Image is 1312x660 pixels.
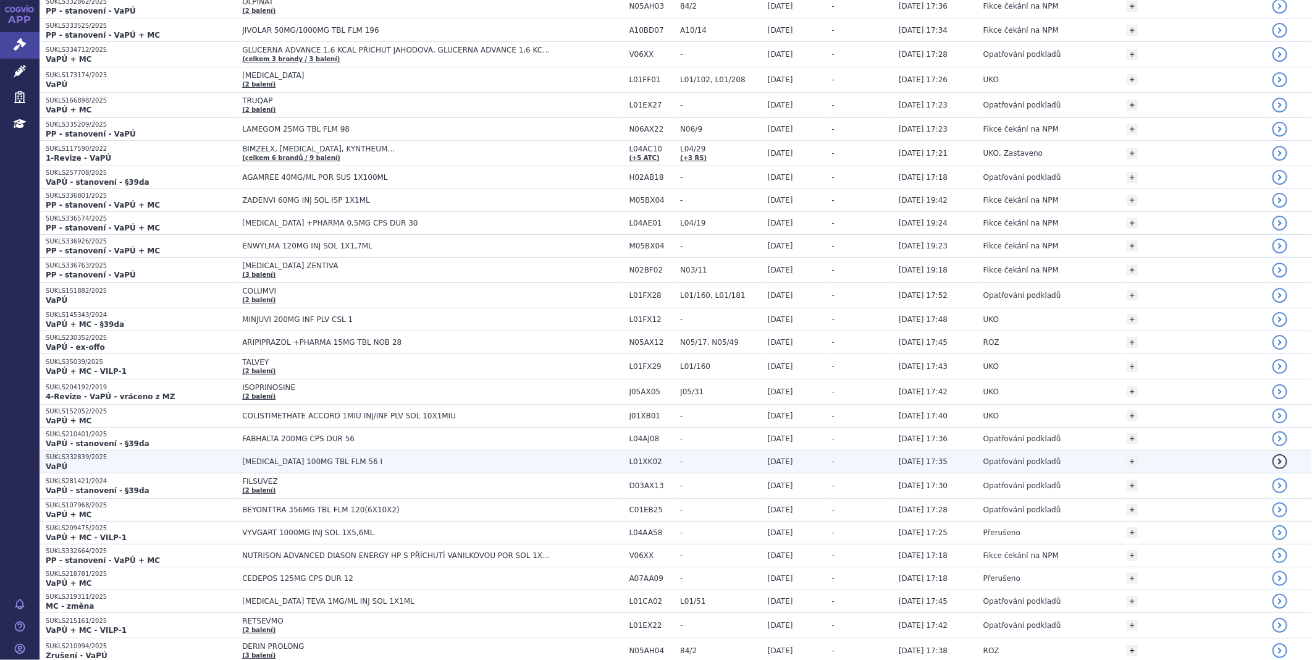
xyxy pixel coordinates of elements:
span: Fikce čekání na NPM [983,551,1059,560]
span: [DATE] 17:26 [899,75,948,84]
a: (2 balení) [242,393,275,400]
p: SUKLS173174/2023 [46,71,236,80]
span: - [832,412,835,420]
p: SUKLS336926/2025 [46,237,236,246]
span: [DATE] [768,574,793,583]
span: L01FX28 [629,291,675,300]
p: SUKLS107968/2025 [46,501,236,510]
span: Opatřování podkladů [983,101,1061,109]
span: ZADENVI 60MG INJ SOL ISP 1X1ML [242,196,551,205]
p: SUKLS230352/2025 [46,334,236,342]
span: 84/2 [680,2,762,11]
span: [DATE] [768,50,793,59]
span: [DATE] [768,506,793,514]
a: detail [1272,193,1287,208]
span: LAMEGOM 25MG TBL FLM 98 [242,125,551,133]
a: + [1127,361,1138,372]
span: - [680,551,762,560]
a: + [1127,337,1138,348]
a: + [1127,527,1138,538]
span: BEYONTTRA 356MG TBL FLM 120(6X10X2) [242,506,551,514]
span: L01CA02 [629,597,675,606]
span: AGAMREE 40MG/ML POR SUS 1X100ML [242,173,551,182]
span: J05/31 [680,387,762,396]
strong: 4-Revize - VaPÚ - vráceno z MZ [46,392,175,401]
span: Opatřování podkladů [983,291,1061,300]
p: SUKLS117590/2022 [46,145,236,153]
span: [DATE] [768,387,793,396]
span: [DATE] [768,266,793,274]
span: J05AX05 [629,387,675,396]
span: [DATE] [768,481,793,490]
a: detail [1272,454,1287,469]
span: - [680,173,762,182]
span: - [832,528,835,537]
a: detail [1272,312,1287,327]
span: Fikce čekání na NPM [983,219,1059,227]
a: detail [1272,548,1287,563]
a: + [1127,550,1138,561]
span: - [680,242,762,250]
strong: VaPÚ + MC [46,55,91,64]
p: SUKLS35039/2025 [46,358,236,366]
span: FABHALTA 200MG CPS DUR 56 [242,434,551,443]
a: (2 balení) [242,297,275,303]
span: [DATE] 17:36 [899,2,948,11]
span: A07AA09 [629,574,675,583]
span: [DATE] [768,2,793,11]
span: ISOPRINOSINE [242,383,551,392]
a: detail [1272,478,1287,493]
span: - [680,315,762,324]
a: (2 balení) [242,627,275,633]
span: [DATE] [768,457,793,466]
span: COLISTIMETHATE ACCORD 1MIU INJ/INF PLV SOL 10X1MIU [242,412,551,420]
span: [MEDICAL_DATA] [242,71,551,80]
p: SUKLS332839/2025 [46,453,236,462]
a: (+5 ATC) [629,154,660,161]
span: - [680,574,762,583]
strong: VaPÚ - stanovení - §39da [46,439,149,448]
a: (+3 RS) [680,154,707,161]
span: V06XX [629,551,675,560]
a: (celkem 6 brandů / 9 balení) [242,154,340,161]
span: N03/11 [680,266,762,274]
strong: PP - stanovení - VaPÚ + MC [46,201,160,209]
span: [DATE] 19:18 [899,266,948,274]
span: Fikce čekání na NPM [983,125,1059,133]
p: SUKLS335209/2025 [46,121,236,129]
span: [DATE] 17:52 [899,291,948,300]
span: L01FF01 [629,75,675,84]
strong: VaPÚ + MC - VILP-1 [46,367,127,376]
a: detail [1272,359,1287,374]
strong: VaPÚ + MC [46,579,91,588]
a: + [1127,290,1138,301]
span: NUTRISON ADVANCED DIASON ENERGY HP S PŘÍCHUTÍ VANILKOVOU POR SOL 1X1000ML [242,551,551,560]
span: N06/9 [680,125,762,133]
span: ENWYLMA 120MG INJ SOL 1X1,7ML [242,242,551,250]
span: [DATE] 19:42 [899,196,948,205]
span: V06XX [629,50,675,59]
span: [DATE] 17:40 [899,412,948,420]
span: - [832,50,835,59]
a: detail [1272,288,1287,303]
a: + [1127,504,1138,515]
span: L01FX29 [629,362,675,371]
span: [DATE] [768,362,793,371]
span: FILSUVEZ [242,477,551,486]
span: L01FX12 [629,315,675,324]
span: ROZ [983,338,999,347]
strong: VaPÚ - stanovení - §39da [46,486,149,495]
span: - [832,315,835,324]
a: detail [1272,98,1287,112]
span: Fikce čekání na NPM [983,242,1059,250]
a: detail [1272,239,1287,253]
p: SUKLS218781/2025 [46,570,236,578]
a: detail [1272,216,1287,231]
strong: VaPÚ + MC - VILP-1 [46,533,127,542]
span: [DATE] 17:42 [899,387,948,396]
p: SUKLS281421/2024 [46,477,236,486]
span: [DATE] [768,597,793,606]
span: - [680,457,762,466]
a: + [1127,573,1138,584]
span: [DATE] [768,219,793,227]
